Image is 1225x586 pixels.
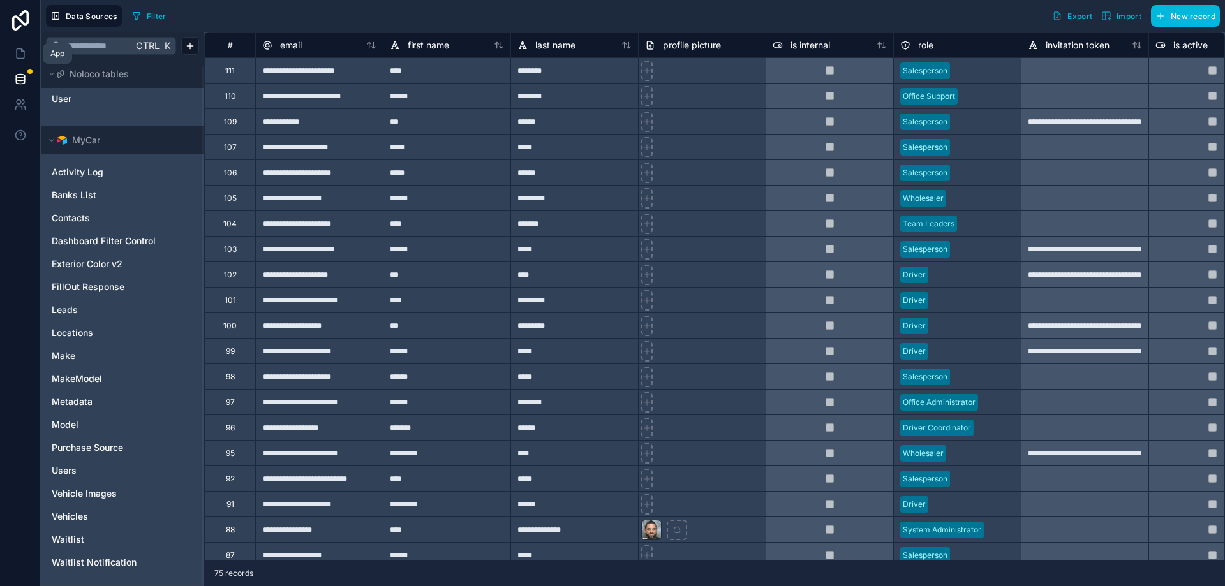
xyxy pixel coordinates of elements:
[52,395,191,408] a: Metadata
[903,397,976,408] div: Office Administrator
[46,414,199,435] div: Model
[46,552,199,573] div: Waitlist Notification
[226,525,235,535] div: 88
[225,66,235,76] div: 111
[663,39,721,52] span: profile picture
[226,474,235,484] div: 92
[57,135,67,145] img: Airtable Logo
[52,189,191,201] a: Banks List
[52,510,191,523] a: Vehicles
[52,372,191,385] a: MakeModel
[1048,5,1097,27] button: Export
[163,41,172,50] span: K
[903,422,971,434] div: Driver Coordinator
[52,189,96,201] span: Banks List
[52,556,191,569] a: Waitlist Notification
[52,304,78,316] span: Leads
[46,300,199,320] div: Leads
[52,556,137,569] span: Waitlist Notification
[52,349,191,362] a: Make
[214,568,253,578] span: 75 records
[46,529,199,550] div: Waitlist
[226,423,235,433] div: 96
[135,38,161,54] span: Ctrl
[52,326,93,339] span: Locations
[903,295,926,306] div: Driver
[52,166,191,179] a: Activity Log
[52,487,117,500] span: Vehicle Images
[903,142,947,153] div: Salesperson
[903,499,926,510] div: Driver
[52,212,191,224] a: Contacts
[52,533,84,546] span: Waitlist
[46,89,199,109] div: User
[903,269,926,281] div: Driver
[903,346,926,357] div: Driver
[52,326,191,339] a: Locations
[224,168,237,178] div: 106
[52,235,191,247] a: Dashboard Filter Control
[46,131,191,149] button: Airtable LogoMyCar
[46,65,191,83] button: Noloco tables
[46,483,199,504] div: Vehicle Images
[46,460,199,481] div: Users
[408,39,449,52] span: first name
[52,418,191,431] a: Model
[903,116,947,128] div: Salesperson
[46,346,199,366] div: Make
[903,218,954,230] div: Team Leaders
[226,550,235,560] div: 87
[52,166,103,179] span: Activity Log
[1151,5,1220,27] button: New record
[224,117,237,127] div: 109
[214,40,246,50] div: #
[223,219,237,229] div: 104
[46,323,199,343] div: Locations
[46,277,199,297] div: FillOut Response
[223,321,237,331] div: 100
[46,162,199,182] div: Activity Log
[52,372,102,385] span: MakeModel
[46,208,199,228] div: Contacts
[903,371,947,383] div: Salesperson
[791,39,830,52] span: is internal
[226,448,235,458] div: 95
[52,92,71,105] span: User
[224,270,237,280] div: 102
[52,533,191,546] a: Waitlist
[46,231,199,251] div: Dashboard Filter Control
[52,258,122,270] span: Exterior Color v2
[147,11,167,21] span: Filter
[225,295,236,305] div: 101
[1067,11,1092,21] span: Export
[52,349,75,362] span: Make
[903,473,947,485] div: Salesperson
[226,397,235,407] div: 97
[46,185,199,205] div: Banks List
[46,392,199,412] div: Metadata
[46,437,199,458] div: Purchase Source
[70,68,129,80] span: Noloco tables
[52,304,191,316] a: Leads
[903,91,955,102] div: Office Support
[226,499,234,509] div: 91
[224,244,237,254] div: 103
[52,258,191,270] a: Exterior Color v2
[903,167,947,179] div: Salesperson
[52,418,78,431] span: Model
[226,346,235,356] div: 99
[903,193,944,204] div: Wholesaler
[224,142,237,152] div: 107
[1173,39,1208,52] span: is active
[50,48,64,59] div: App
[46,5,122,27] button: Data Sources
[52,464,77,477] span: Users
[280,39,302,52] span: email
[52,281,191,293] a: FillOut Response
[52,395,93,408] span: Metadata
[52,464,191,477] a: Users
[52,92,191,105] a: User
[903,550,947,561] div: Salesperson
[46,369,199,389] div: MakeModel
[1171,11,1215,21] span: New record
